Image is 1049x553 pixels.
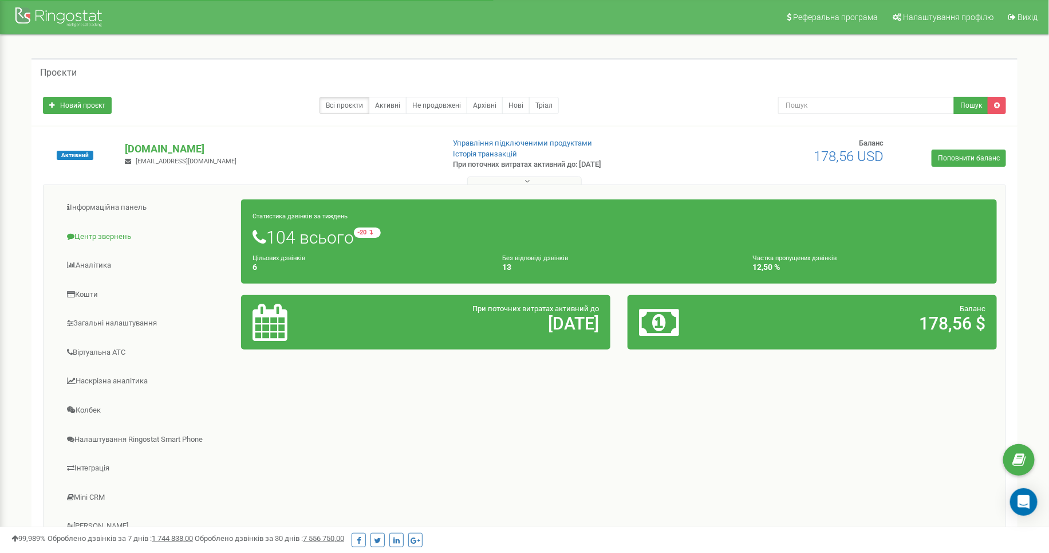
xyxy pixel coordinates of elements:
[52,252,242,280] a: Аналiтика
[453,159,681,170] p: При поточних витратах активний до: [DATE]
[40,68,77,78] h5: Проєкти
[43,97,112,114] a: Новий проєкт
[320,97,369,114] a: Всі проєкти
[502,97,530,114] a: Нові
[195,534,344,543] span: Оброблено дзвінків за 30 днів :
[52,223,242,251] a: Центр звернень
[52,397,242,425] a: Колбек
[52,367,242,395] a: Наскрізна аналітика
[1010,488,1038,516] div: Open Intercom Messenger
[52,454,242,483] a: Інтеграція
[152,534,193,543] u: 1 744 838,00
[354,228,381,238] small: -20
[859,139,884,147] span: Баланс
[453,150,517,158] a: Історія транзакцій
[503,254,569,262] small: Без відповіді дзвінків
[793,13,878,22] span: Реферальна програма
[52,512,242,540] a: [PERSON_NAME]
[760,314,985,333] h2: 178,56 $
[954,97,988,114] button: Пошук
[374,314,599,333] h2: [DATE]
[752,254,837,262] small: Частка пропущених дзвінків
[1018,13,1038,22] span: Вихід
[303,534,344,543] u: 7 556 750,00
[752,263,985,272] h4: 12,50 %
[960,304,985,313] span: Баланс
[529,97,559,114] a: Тріал
[253,263,486,272] h4: 6
[472,304,599,313] span: При поточних витратах активний до
[406,97,467,114] a: Не продовжені
[814,148,884,164] span: 178,56 USD
[369,97,407,114] a: Активні
[253,228,985,247] h1: 104 всього
[503,263,736,272] h4: 13
[932,150,1006,167] a: Поповнити баланс
[52,426,242,454] a: Налаштування Ringostat Smart Phone
[125,142,435,156] p: [DOMAIN_NAME]
[52,309,242,338] a: Загальні налаштування
[467,97,503,114] a: Архівні
[52,281,242,309] a: Кошти
[52,484,242,512] a: Mini CRM
[48,534,193,543] span: Оброблено дзвінків за 7 днів :
[57,151,93,160] span: Активний
[136,158,236,165] span: [EMAIL_ADDRESS][DOMAIN_NAME]
[52,339,242,367] a: Віртуальна АТС
[253,213,348,220] small: Статистика дзвінків за тиждень
[11,534,46,543] span: 99,989%
[778,97,955,114] input: Пошук
[253,254,305,262] small: Цільових дзвінків
[52,194,242,222] a: Інформаційна панель
[453,139,592,147] a: Управління підключеними продуктами
[903,13,993,22] span: Налаштування профілю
